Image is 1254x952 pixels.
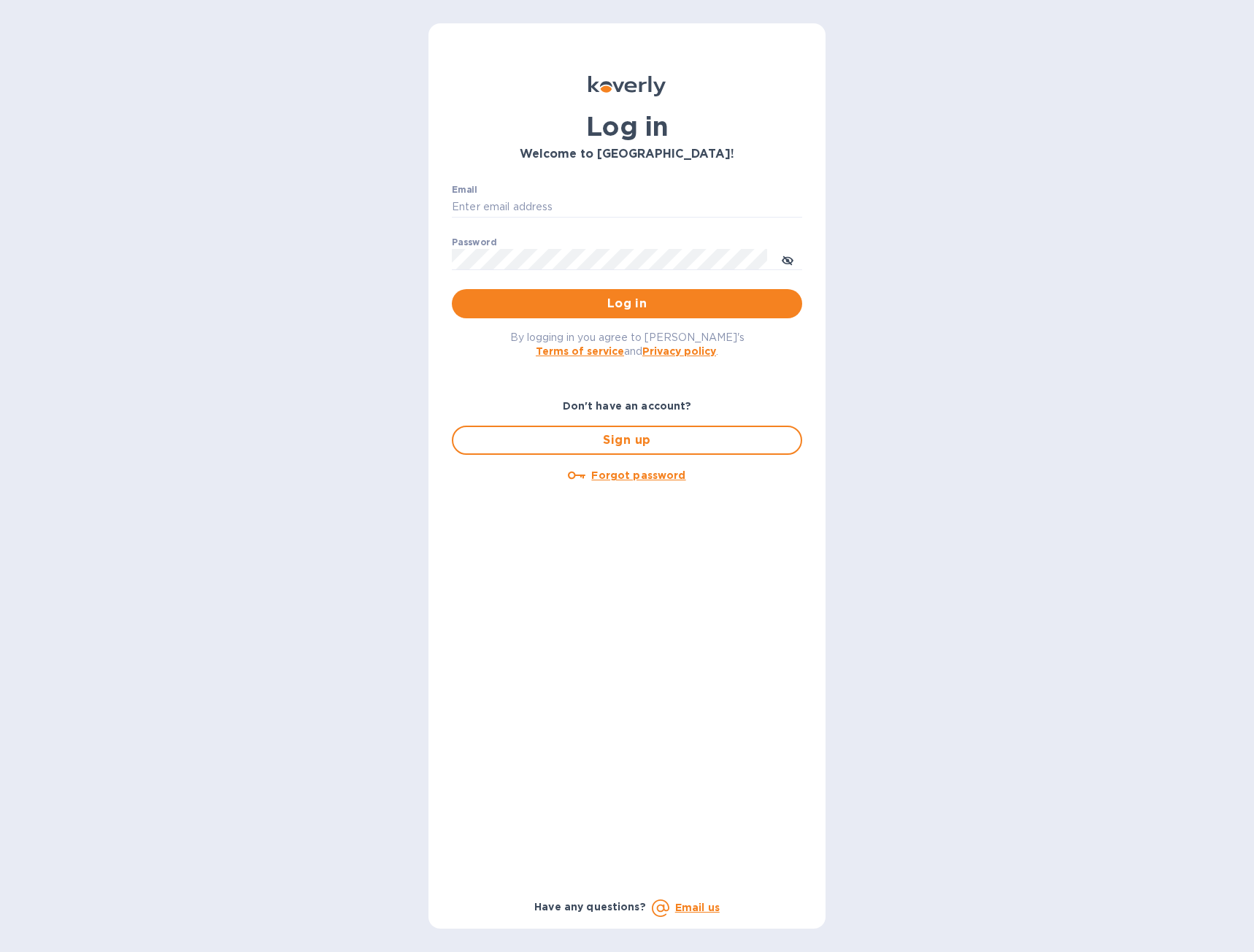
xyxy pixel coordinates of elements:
label: Email [452,185,477,194]
h3: Welcome to [GEOGRAPHIC_DATA]! [452,147,802,161]
span: Log in [463,295,791,312]
button: Log in [452,289,802,318]
h1: Log in [452,111,802,142]
a: Terms of service [536,345,624,357]
b: Don't have an account? [563,400,692,412]
span: Sign up [465,431,789,449]
a: Email us [675,902,720,913]
button: toggle password visibility [773,245,802,274]
b: Have any questions? [534,901,646,913]
button: Sign up [452,426,802,455]
img: Koverly [588,76,666,96]
u: Forgot password [591,469,685,481]
span: By logging in you agree to [PERSON_NAME]'s and . [510,331,745,357]
a: Privacy policy [642,345,716,357]
input: Enter email address [452,196,802,218]
label: Password [452,238,496,247]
